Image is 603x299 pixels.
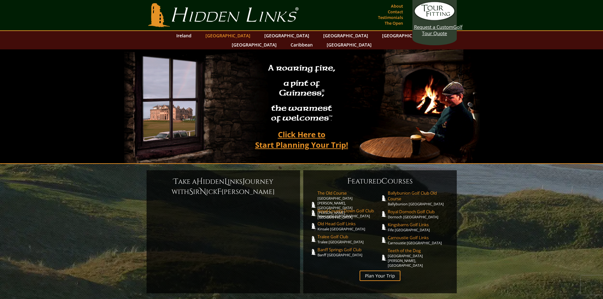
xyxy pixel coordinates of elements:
a: Royal Dornoch Golf ClubDornoch [GEOGRAPHIC_DATA] [388,209,450,219]
a: Tralee Golf ClubTralee [GEOGRAPHIC_DATA] [317,234,380,244]
a: [GEOGRAPHIC_DATA] [261,31,312,40]
span: Royal County Down Golf Club [317,208,380,214]
span: Banff Springs Golf Club [317,247,380,252]
span: Kingsbarns Golf Links [388,222,450,227]
a: Royal County Down Golf ClubNewcastle [GEOGRAPHIC_DATA] [317,208,380,218]
span: Carnoustie Golf Links [388,235,450,240]
a: The Open [383,19,405,28]
span: J [242,177,245,187]
span: T [173,177,178,187]
span: Ballybunion Golf Club Old Course [388,190,450,202]
span: Royal Dornoch Golf Club [388,209,450,215]
a: The Old Course[GEOGRAPHIC_DATA][PERSON_NAME], [GEOGRAPHIC_DATA][PERSON_NAME] [GEOGRAPHIC_DATA] [317,190,380,220]
a: Testimonials [376,13,405,22]
span: L [224,177,228,187]
a: Old Head Golf LinksKinsale [GEOGRAPHIC_DATA] [317,221,380,231]
a: Caribbean [287,40,316,49]
span: S [189,187,193,197]
a: [GEOGRAPHIC_DATA] [202,31,254,40]
a: Banff Springs Golf ClubBanff [GEOGRAPHIC_DATA] [317,247,380,257]
a: Contact [386,7,405,16]
span: Request a Custom [414,24,453,30]
span: F [347,176,352,186]
a: About [389,2,405,10]
h6: eatured ourses [310,176,450,186]
span: Teeth of the Dog [388,248,450,253]
a: Plan Your Trip [360,271,400,281]
span: Tralee Golf Club [317,234,380,240]
span: The Old Course [317,190,380,196]
a: Ballybunion Golf Club Old CourseBallybunion [GEOGRAPHIC_DATA] [388,190,450,206]
a: [GEOGRAPHIC_DATA] [229,40,280,49]
a: Carnoustie Golf LinksCarnoustie [GEOGRAPHIC_DATA] [388,235,450,245]
a: [GEOGRAPHIC_DATA] [320,31,371,40]
span: C [381,176,388,186]
span: F [217,187,222,197]
span: H [197,177,203,187]
a: [GEOGRAPHIC_DATA] [379,31,430,40]
a: Ireland [173,31,195,40]
span: Old Head Golf Links [317,221,380,227]
span: N [200,187,206,197]
a: [GEOGRAPHIC_DATA] [323,40,375,49]
h2: A roaring fire, a pint of Guinness , the warmest of welcomes™. [264,60,339,127]
a: Kingsbarns Golf LinksFife [GEOGRAPHIC_DATA] [388,222,450,232]
a: Teeth of the Dog[GEOGRAPHIC_DATA][PERSON_NAME], [GEOGRAPHIC_DATA] [388,248,450,268]
h6: ake a idden inks ourney with ir ick [PERSON_NAME] [153,177,294,197]
a: Request a CustomGolf Tour Quote [414,2,455,36]
a: Click Here toStart Planning Your Trip! [249,127,355,152]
